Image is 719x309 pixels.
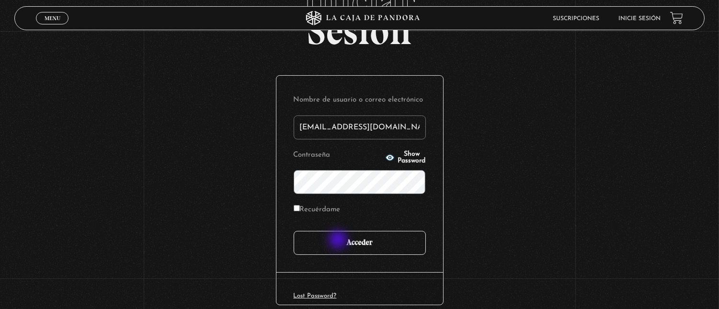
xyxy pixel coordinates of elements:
a: Lost Password? [294,293,337,299]
label: Contraseña [294,148,383,163]
label: Recuérdame [294,203,341,217]
span: Menu [45,15,60,21]
button: Show Password [385,151,425,164]
a: View your shopping cart [670,11,683,24]
a: Inicie sesión [618,16,661,22]
a: Suscripciones [553,16,599,22]
label: Nombre de usuario o correo electrónico [294,93,426,108]
span: Cerrar [41,23,64,30]
input: Recuérdame [294,205,300,211]
span: Show Password [398,151,425,164]
input: Acceder [294,231,426,255]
